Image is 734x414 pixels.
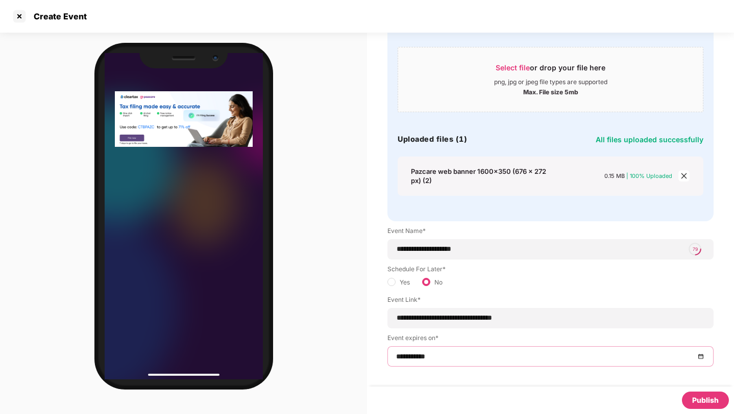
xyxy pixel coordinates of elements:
label: Yes [400,278,410,290]
h4: Uploaded files (1) [398,134,467,144]
label: Event Link* [387,295,714,308]
span: Select file [496,63,530,72]
span: close [678,170,690,182]
img: eventImage [105,71,263,167]
label: Event Name* [387,226,714,239]
text: 79 [693,246,698,252]
div: or drop your file here [496,63,605,78]
span: | 100% Uploaded [626,172,672,179]
label: Schedule For Later* [387,265,446,273]
div: Publish [692,395,719,406]
b: Camera [212,55,218,61]
span: 0.15 MB [604,172,625,179]
div: png, jpg or jpeg file types are supported [494,78,607,86]
div: Pazcare web banner 1600x350 (676 x 272 px) (2) [411,167,555,185]
div: Max. File size 5mb [523,86,578,96]
label: Event expires on* [387,333,714,346]
i: Speaker [172,56,195,60]
div: Create Event [28,11,87,21]
span: All files uploaded successfully [596,135,703,144]
label: No [434,278,443,290]
span: Select fileor drop your file herepng, jpg or jpeg file types are supportedMax. File size 5mb [398,55,703,104]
